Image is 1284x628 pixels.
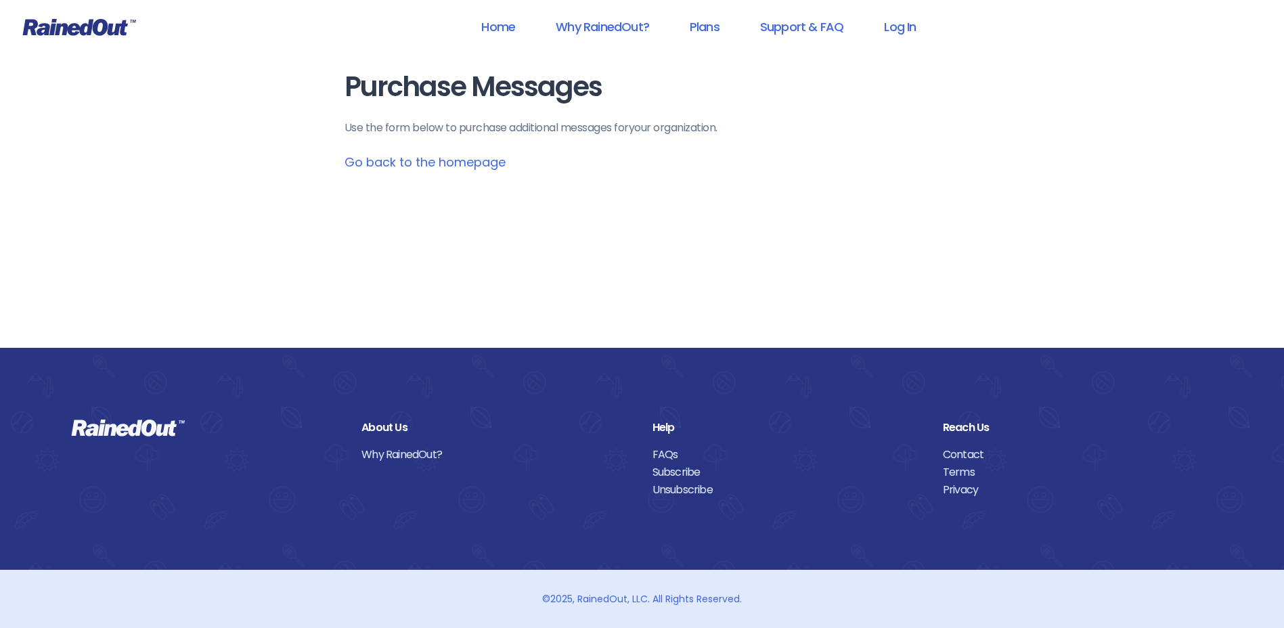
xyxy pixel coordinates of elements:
[652,481,923,499] a: Unsubscribe
[652,446,923,464] a: FAQs
[672,12,737,42] a: Plans
[345,72,940,102] h1: Purchase Messages
[361,446,632,464] a: Why RainedOut?
[943,419,1213,436] div: Reach Us
[464,12,533,42] a: Home
[943,446,1213,464] a: Contact
[538,12,667,42] a: Why RainedOut?
[652,464,923,481] a: Subscribe
[943,481,1213,499] a: Privacy
[943,464,1213,481] a: Terms
[345,120,940,136] p: Use the form below to purchase additional messages for your organization .
[361,419,632,436] div: About Us
[866,12,933,42] a: Log In
[345,154,506,171] a: Go back to the homepage
[652,419,923,436] div: Help
[743,12,861,42] a: Support & FAQ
